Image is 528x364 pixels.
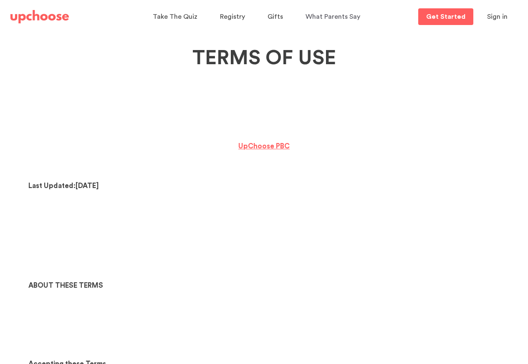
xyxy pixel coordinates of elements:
span: [DATE] [76,182,99,189]
span: Take The Quiz [153,13,197,20]
span: What Parents Say [306,13,360,20]
span: Gifts [268,13,283,20]
a: Get Started [418,8,473,25]
a: UpChoose [10,8,69,25]
strong: Last Updated: [28,182,76,189]
strong: TERMS OF USE [192,48,336,68]
a: Take The Quiz [153,9,200,25]
a: Registry [220,9,248,25]
span: Sign in [487,13,508,20]
button: Sign in [477,8,518,25]
strong: ABOUT THESE TERMS [28,282,103,289]
u: UpChoose PBC [238,143,290,150]
span: Registry [220,13,245,20]
a: Gifts [268,9,285,25]
a: What Parents Say [306,9,363,25]
p: Get Started [426,13,465,20]
img: UpChoose [10,10,69,23]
